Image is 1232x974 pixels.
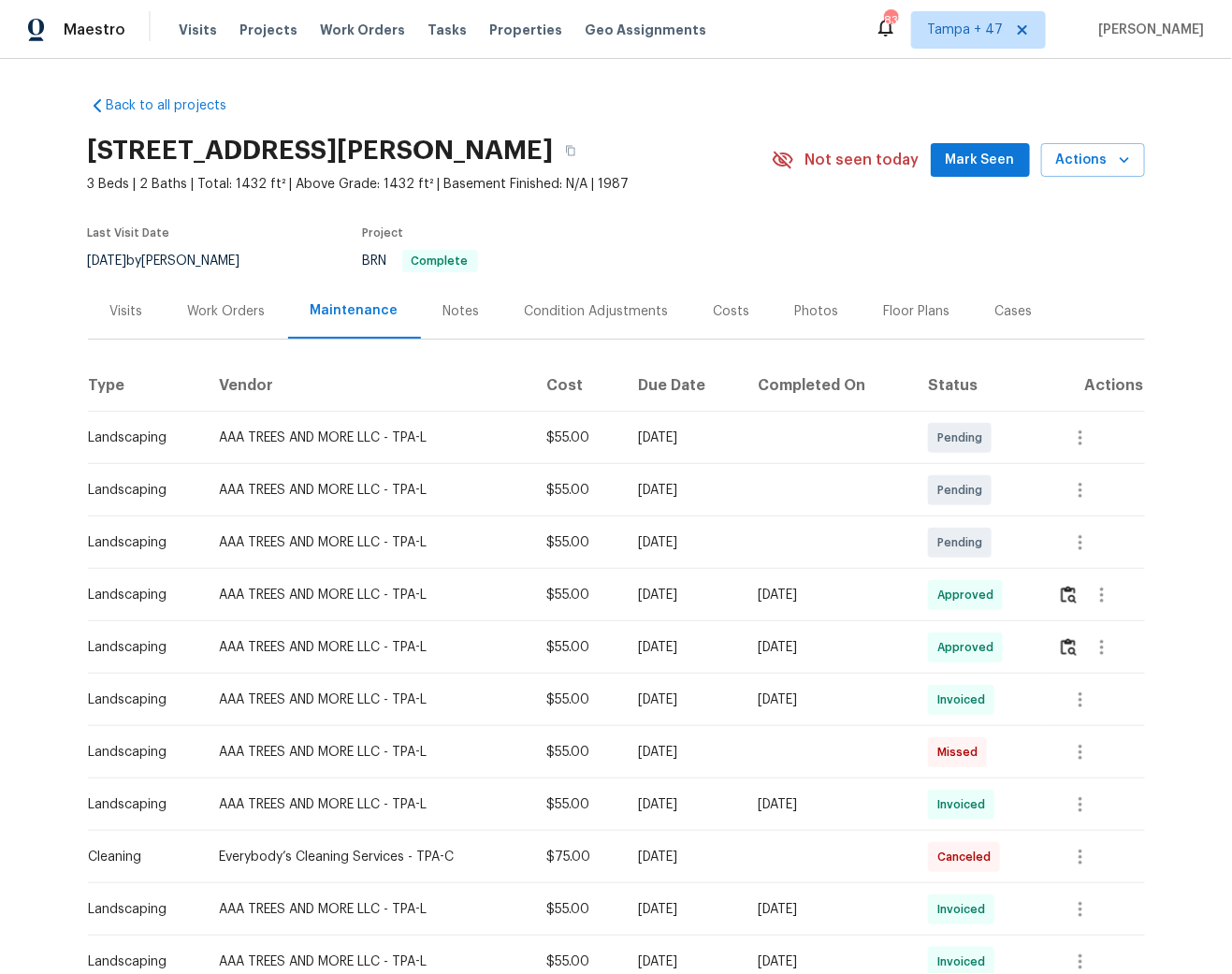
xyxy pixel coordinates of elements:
[89,481,190,500] div: Landscaping
[758,900,898,919] div: [DATE]
[946,149,1015,172] span: Mark Seen
[937,795,993,814] span: Invoiced
[88,96,268,115] a: Back to all projects
[623,359,744,412] th: Due Date
[219,743,516,762] div: AAA TREES AND MORE LLC - TPA-L
[525,302,669,321] div: Condition Adjustments
[546,481,608,500] div: $55.00
[913,359,1042,412] th: Status
[110,302,143,321] div: Visits
[884,302,950,321] div: Floor Plans
[531,359,623,412] th: Cost
[805,151,920,169] span: Not seen today
[638,691,729,709] div: [DATE]
[219,848,516,866] div: Everybody’s Cleaning Services - TPA-C
[89,743,190,762] div: Landscaping
[546,795,608,814] div: $55.00
[89,900,190,919] div: Landscaping
[638,638,729,657] div: [DATE]
[363,227,404,239] span: Project
[88,175,772,194] span: 3 Beds | 2 Baths | Total: 1432 ft² | Above Grade: 1432 ft² | Basement Finished: N/A | 1987
[88,227,170,239] span: Last Visit Date
[1058,625,1080,670] button: Review Icon
[546,691,608,709] div: $55.00
[743,359,913,412] th: Completed On
[219,429,516,447] div: AAA TREES AND MORE LLC - TPA-L
[404,255,476,267] span: Complete
[89,691,190,709] div: Landscaping
[937,952,993,971] span: Invoiced
[937,743,985,762] span: Missed
[320,21,405,39] span: Work Orders
[758,795,898,814] div: [DATE]
[88,141,554,160] h2: [STREET_ADDRESS][PERSON_NAME]
[88,254,127,268] span: [DATE]
[795,302,839,321] div: Photos
[546,586,608,604] div: $55.00
[937,848,998,866] span: Canceled
[937,481,990,500] span: Pending
[1041,143,1145,178] button: Actions
[89,638,190,657] div: Landscaping
[554,134,587,167] button: Copy Address
[88,359,205,412] th: Type
[546,533,608,552] div: $55.00
[219,900,516,919] div: AAA TREES AND MORE LLC - TPA-L
[219,795,516,814] div: AAA TREES AND MORE LLC - TPA-L
[937,638,1001,657] span: Approved
[1043,359,1145,412] th: Actions
[638,586,729,604] div: [DATE]
[88,250,263,272] div: by [PERSON_NAME]
[638,848,729,866] div: [DATE]
[219,533,516,552] div: AAA TREES AND MORE LLC - TPA-L
[489,21,562,39] span: Properties
[546,848,608,866] div: $75.00
[758,586,898,604] div: [DATE]
[937,586,1001,604] span: Approved
[311,301,399,320] div: Maintenance
[638,900,729,919] div: [DATE]
[89,795,190,814] div: Landscaping
[638,533,729,552] div: [DATE]
[937,429,990,447] span: Pending
[638,952,729,971] div: [DATE]
[638,795,729,814] div: [DATE]
[927,21,1003,39] span: Tampa + 47
[89,952,190,971] div: Landscaping
[546,429,608,447] div: $55.00
[1061,586,1077,603] img: Review Icon
[443,302,480,321] div: Notes
[714,302,750,321] div: Costs
[219,638,516,657] div: AAA TREES AND MORE LLC - TPA-L
[219,586,516,604] div: AAA TREES AND MORE LLC - TPA-L
[363,254,478,268] span: BRN
[1091,21,1204,39] span: [PERSON_NAME]
[1061,638,1077,656] img: Review Icon
[546,743,608,762] div: $55.00
[89,533,190,552] div: Landscaping
[546,900,608,919] div: $55.00
[89,586,190,604] div: Landscaping
[219,952,516,971] div: AAA TREES AND MORE LLC - TPA-L
[585,21,706,39] span: Geo Assignments
[758,638,898,657] div: [DATE]
[204,359,531,412] th: Vendor
[89,429,190,447] div: Landscaping
[638,429,729,447] div: [DATE]
[239,21,297,39] span: Projects
[937,533,990,552] span: Pending
[937,691,993,709] span: Invoiced
[758,952,898,971] div: [DATE]
[931,143,1030,178] button: Mark Seen
[1056,149,1130,172] span: Actions
[546,638,608,657] div: $55.00
[884,11,897,30] div: 837
[188,302,266,321] div: Work Orders
[64,21,125,39] span: Maestro
[638,743,729,762] div: [DATE]
[937,900,993,919] span: Invoiced
[428,23,467,36] span: Tasks
[219,481,516,500] div: AAA TREES AND MORE LLC - TPA-L
[1058,573,1080,618] button: Review Icon
[89,848,190,866] div: Cleaning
